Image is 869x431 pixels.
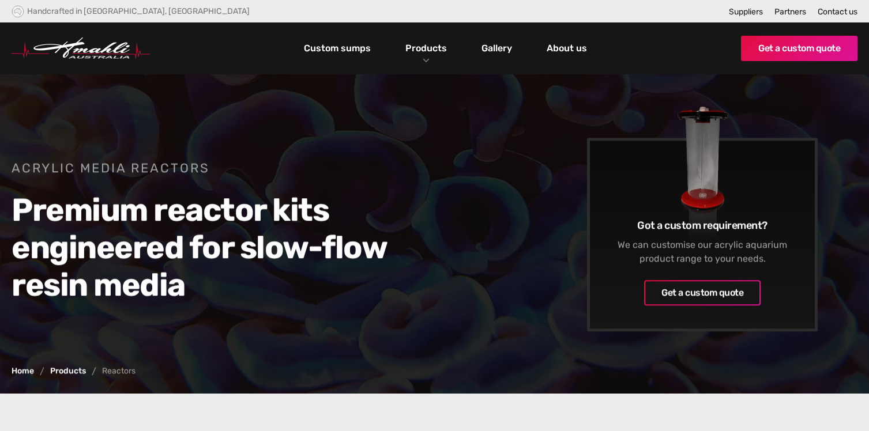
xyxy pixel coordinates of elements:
a: Home [12,368,34,376]
div: We can customise our acrylic aquarium product range to your needs. [607,239,797,266]
img: Hmahli Australia Logo [12,37,150,59]
a: Products [402,40,450,56]
a: About us [544,39,590,58]
div: Products [397,22,456,74]
a: Get a custom quote [644,281,761,306]
a: Suppliers [729,7,763,17]
h2: Premium reactor kits engineered for slow-flow resin media [12,191,456,304]
img: Reactors [607,83,797,253]
div: Get a custom quote [661,286,743,300]
a: Partners [774,7,806,17]
h6: Got a custom requirement? [607,219,797,233]
a: Gallery [479,39,515,58]
a: Products [50,368,86,376]
div: Reactors [102,368,136,376]
div: Handcrafted in [GEOGRAPHIC_DATA], [GEOGRAPHIC_DATA] [27,6,250,16]
h1: Acrylic Media Reactors [12,160,456,177]
a: Contact us [818,7,857,17]
a: Get a custom quote [741,36,857,61]
a: Custom sumps [301,39,374,58]
a: home [12,37,150,59]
